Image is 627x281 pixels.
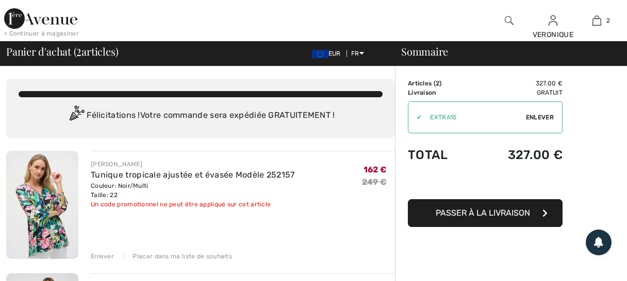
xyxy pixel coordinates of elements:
span: 162 € [364,165,387,174]
img: Congratulation2.svg [66,106,87,126]
span: Passer à la livraison [436,208,530,218]
span: EUR [312,50,345,57]
div: < Continuer à magasiner [4,29,79,38]
img: recherche [505,14,514,27]
div: [PERSON_NAME] [91,160,295,169]
span: 2 [76,44,81,57]
div: ✔ [408,113,422,122]
td: Gratuit [473,88,563,97]
div: Un code promotionnel ne peut être appliqué sur cet article [91,200,295,209]
img: Euro [312,50,328,58]
button: Passer à la livraison [408,199,563,227]
td: Articles ( ) [408,79,473,88]
span: Panier d'achat ( articles) [6,46,118,57]
img: Mon panier [592,14,601,27]
div: Placer dans ma liste de souhaits [124,252,232,261]
img: Tunique tropicale ajustée et évasée Modèle 252157 [6,151,78,259]
span: 2 [436,80,439,87]
td: Total [408,137,473,172]
div: Couleur: Noir/Multi Taille: 22 [91,181,295,200]
a: Se connecter [549,15,557,25]
iframe: PayPal [408,172,563,196]
div: Félicitations ! Votre commande sera expédiée GRATUITEMENT ! [19,106,383,126]
span: 2 [606,16,610,25]
img: Mes infos [549,14,557,27]
td: 327.00 € [473,79,563,88]
s: 249 € [362,177,387,187]
div: Sommaire [389,46,621,57]
span: Enlever [526,113,554,122]
div: Enlever [91,252,114,261]
td: Livraison [408,88,473,97]
div: VERONIQUE [532,29,574,40]
a: Tunique tropicale ajustée et évasée Modèle 252157 [91,170,295,180]
input: Code promo [422,102,526,133]
img: 1ère Avenue [4,8,77,29]
td: 327.00 € [473,137,563,172]
span: FR [351,50,364,57]
a: 2 [575,14,618,27]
